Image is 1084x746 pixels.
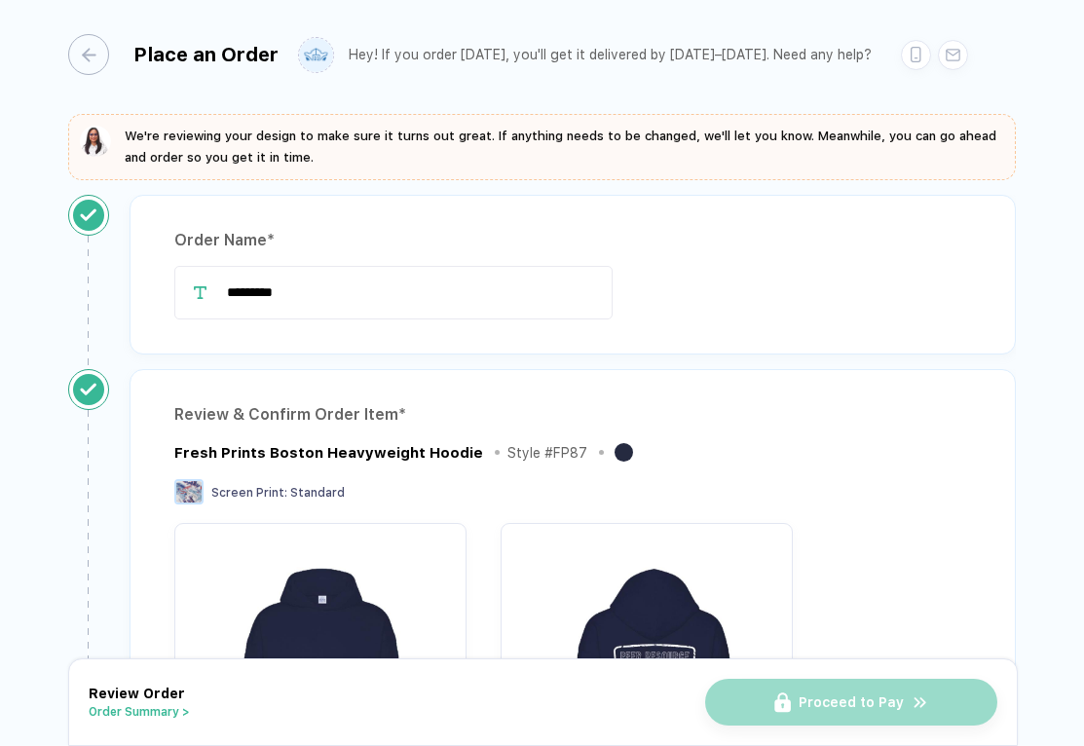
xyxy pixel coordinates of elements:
[290,486,345,500] span: Standard
[349,47,872,63] div: Hey! If you order [DATE], you'll get it delivered by [DATE]–[DATE]. Need any help?
[299,38,333,72] img: user profile
[125,129,996,165] span: We're reviewing your design to make sure it turns out great. If anything needs to be changed, we'...
[211,486,287,500] span: Screen Print :
[507,445,587,461] div: Style # FP87
[174,444,483,462] div: Fresh Prints Boston Heavyweight Hoodie
[89,686,185,701] span: Review Order
[80,126,111,157] img: sophie
[80,126,1004,168] button: We're reviewing your design to make sure it turns out great. If anything needs to be changed, we'...
[133,43,279,66] div: Place an Order
[174,225,971,256] div: Order Name
[89,705,190,719] button: Order Summary >
[174,399,971,430] div: Review & Confirm Order Item
[174,479,204,504] img: Screen Print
